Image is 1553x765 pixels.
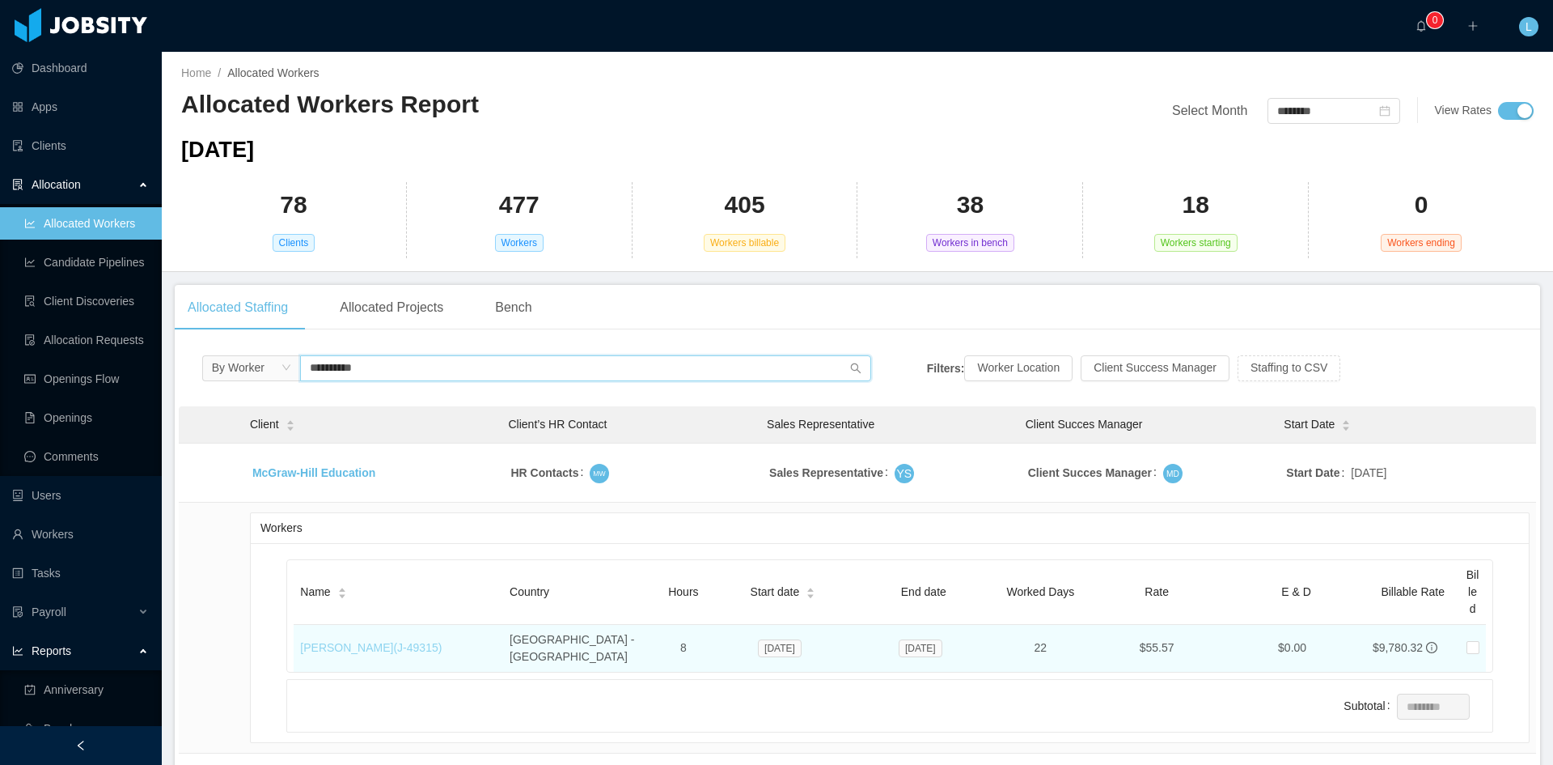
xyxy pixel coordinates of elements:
[1351,465,1386,482] span: [DATE]
[286,419,294,423] i: icon: caret-up
[767,418,874,431] span: Sales Representative
[218,66,221,79] span: /
[899,640,942,657] span: [DATE]
[24,712,149,745] a: icon: teamBench
[273,234,315,252] span: Clients
[806,585,815,597] div: Sort
[337,585,347,597] div: Sort
[1373,640,1423,657] div: $9,780.32
[1172,104,1247,117] span: Select Month
[1342,419,1351,423] i: icon: caret-up
[1238,355,1340,381] button: Staffing to CSV
[1434,104,1492,117] span: View Rates
[594,467,606,479] span: MW
[24,285,149,317] a: icon: file-searchClient Discoveries
[495,234,544,252] span: Workers
[286,424,294,429] i: icon: caret-down
[1467,20,1479,32] i: icon: plus
[1006,585,1074,598] span: Worked Days
[280,189,307,222] h2: 78
[1381,234,1462,252] span: Workers ending
[1415,189,1428,222] h2: 0
[668,585,698,598] span: Hours
[957,189,984,222] h2: 38
[1145,585,1169,598] span: Rate
[24,246,149,278] a: icon: line-chartCandidate Pipelines
[252,466,375,479] a: McGraw-Hill Education
[212,355,264,380] div: By Worker
[24,674,149,706] a: icon: carry-outAnniversary
[1415,20,1427,32] i: icon: bell
[1379,105,1390,117] i: icon: calendar
[1278,641,1306,654] span: $0.00
[511,466,579,479] strong: HR Contacts
[654,625,713,672] td: 8
[286,418,295,429] div: Sort
[1028,466,1152,479] strong: Client Succes Manager
[12,606,23,618] i: icon: file-protect
[1154,234,1238,252] span: Workers starting
[337,586,346,591] i: icon: caret-up
[1342,424,1351,429] i: icon: caret-down
[927,361,965,374] strong: Filters:
[758,640,802,657] span: [DATE]
[1286,466,1339,479] strong: Start Date
[1344,699,1396,712] label: Subtotal
[704,234,785,252] span: Workers billable
[12,518,149,550] a: icon: userWorkers
[806,586,815,591] i: icon: caret-up
[503,625,654,672] td: [GEOGRAPHIC_DATA] - [GEOGRAPHIC_DATA]
[964,355,1073,381] button: Worker Location
[725,189,765,222] h2: 405
[1284,416,1335,433] span: Start Date
[1426,642,1437,653] span: info-circle
[227,66,319,79] span: Allocated Workers
[901,585,946,598] span: End date
[1381,585,1445,598] span: Billable Rate
[499,189,540,222] h2: 477
[994,625,1087,672] td: 22
[12,130,149,162] a: icon: auditClients
[850,363,861,374] i: icon: search
[897,464,912,483] span: YS
[12,52,149,84] a: icon: pie-chartDashboard
[32,644,71,657] span: Reports
[926,234,1014,252] span: Workers in bench
[1525,17,1532,36] span: L
[181,66,211,79] a: Home
[32,178,81,191] span: Allocation
[482,285,544,330] div: Bench
[24,363,149,395] a: icon: idcardOpenings Flow
[751,584,800,601] span: Start date
[337,592,346,597] i: icon: caret-down
[1026,418,1143,431] span: Client Succes Manager
[1281,585,1311,598] span: E & D
[250,416,279,433] span: Client
[1427,12,1443,28] sup: 0
[1183,189,1209,222] h2: 18
[1166,466,1179,480] span: MD
[24,207,149,240] a: icon: line-chartAllocated Workers
[1398,695,1469,719] input: Subtotal
[806,592,815,597] i: icon: caret-down
[769,466,883,479] strong: Sales Representative
[12,91,149,123] a: icon: appstoreApps
[509,418,607,431] span: Client’s HR Contact
[24,324,149,356] a: icon: file-doneAllocation Requests
[1087,625,1226,672] td: $55.57
[12,557,149,589] a: icon: profileTasks
[24,402,149,434] a: icon: file-textOpenings
[281,363,291,374] i: icon: down
[300,584,330,601] span: Name
[12,179,23,190] i: icon: solution
[181,88,857,121] h2: Allocated Workers Report
[300,641,442,654] a: [PERSON_NAME](J-49315)
[32,606,66,618] span: Payroll
[181,137,254,162] span: [DATE]
[12,479,149,512] a: icon: robotUsers
[327,285,456,330] div: Allocated Projects
[1341,418,1351,429] div: Sort
[1081,355,1229,381] button: Client Success Manager
[510,585,549,598] span: Country
[24,440,149,473] a: icon: messageComments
